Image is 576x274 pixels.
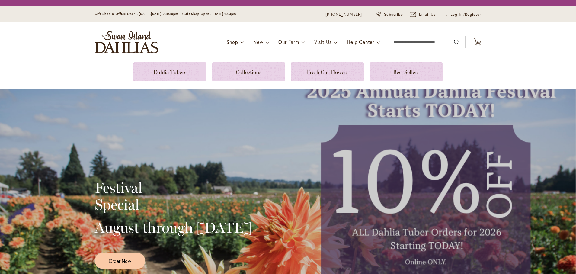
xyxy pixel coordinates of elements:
span: Subscribe [384,11,403,18]
span: Gift Shop Open - [DATE] 10-3pm [184,12,236,16]
a: Order Now [95,253,145,269]
span: Our Farm [278,39,299,45]
span: Email Us [419,11,436,18]
span: Shop [226,39,238,45]
span: Visit Us [314,39,332,45]
a: Log In/Register [443,11,481,18]
h2: Festival Special [95,179,251,213]
button: Search [454,37,459,47]
a: Subscribe [376,11,403,18]
a: Email Us [410,11,436,18]
span: Help Center [347,39,374,45]
span: Order Now [109,257,131,264]
span: New [253,39,263,45]
a: [PHONE_NUMBER] [325,11,362,18]
a: store logo [95,31,158,53]
span: Gift Shop & Office Open - [DATE]-[DATE] 9-4:30pm / [95,12,184,16]
h2: August through [DATE] [95,219,251,236]
span: Log In/Register [450,11,481,18]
